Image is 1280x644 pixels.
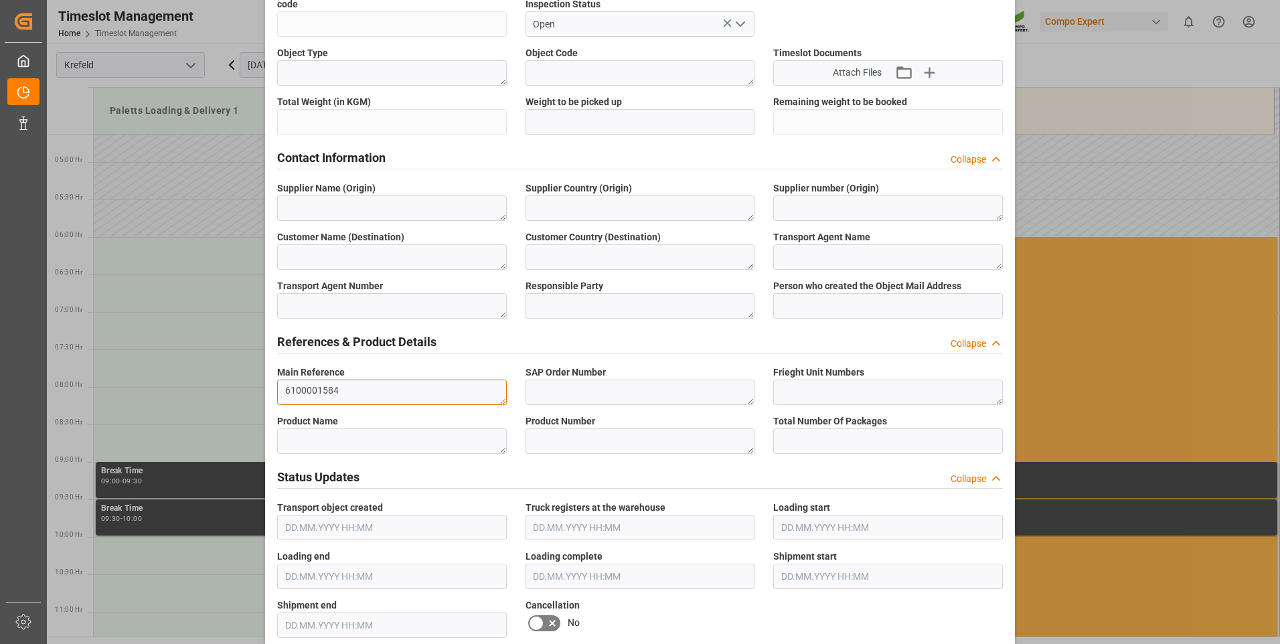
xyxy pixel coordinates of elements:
span: No [568,616,580,630]
h2: Contact Information [277,149,386,167]
span: Loading start [773,501,830,515]
span: Timeslot Documents [773,46,862,60]
span: Weight to be picked up [526,95,622,109]
button: open menu [730,14,750,35]
span: Transport object created [277,501,383,515]
input: DD.MM.YYYY HH:MM [526,515,755,540]
span: Product Number [526,414,595,428]
span: Cancellation [526,598,580,613]
span: Shipment start [773,550,837,564]
span: Total Weight (in KGM) [277,95,371,109]
span: Truck registers at the warehouse [526,501,665,515]
span: Transport Agent Number [277,279,383,293]
div: Collapse [951,337,986,351]
div: Collapse [951,153,986,167]
span: Person who created the Object Mail Address [773,279,961,293]
textarea: 6100001584 [277,380,507,405]
input: DD.MM.YYYY HH:MM [277,613,507,638]
span: Customer Country (Destination) [526,230,661,244]
input: DD.MM.YYYY HH:MM [773,564,1003,589]
div: Collapse [951,472,986,486]
input: DD.MM.YYYY HH:MM [526,564,755,589]
input: DD.MM.YYYY HH:MM [773,515,1003,540]
span: Object Type [277,46,328,60]
span: Object Code [526,46,578,60]
span: Remaining weight to be booked [773,95,907,109]
span: SAP Order Number [526,366,606,380]
span: Frieght Unit Numbers [773,366,864,380]
span: Supplier number (Origin) [773,181,879,195]
span: Main Reference [277,366,345,380]
span: Customer Name (Destination) [277,230,404,244]
span: Total Number Of Packages [773,414,887,428]
span: Loading end [277,550,330,564]
span: Supplier Country (Origin) [526,181,632,195]
span: Shipment end [277,598,337,613]
input: DD.MM.YYYY HH:MM [277,564,507,589]
h2: References & Product Details [277,333,436,351]
h2: Status Updates [277,468,359,486]
span: Loading complete [526,550,603,564]
span: Product Name [277,414,338,428]
span: Supplier Name (Origin) [277,181,376,195]
input: DD.MM.YYYY HH:MM [277,515,507,540]
span: Attach Files [833,66,882,80]
span: Transport Agent Name [773,230,870,244]
span: Responsible Party [526,279,603,293]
